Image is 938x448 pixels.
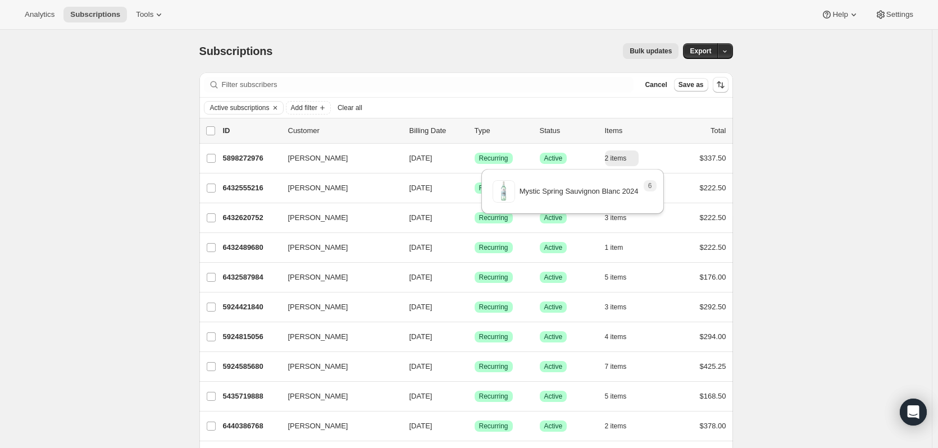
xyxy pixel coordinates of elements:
[520,186,639,197] p: Mystic Spring Sauvignon Blanc 2024
[623,43,679,59] button: Bulk updates
[409,303,432,311] span: [DATE]
[223,240,726,255] div: 6432489680[PERSON_NAME][DATE]SuccessRecurringSuccessActive1 item$222.50
[544,154,563,163] span: Active
[479,422,508,431] span: Recurring
[605,269,639,285] button: 5 items
[223,269,726,285] div: 6432587984[PERSON_NAME][DATE]SuccessRecurringSuccessActive5 items$176.00
[223,388,726,404] div: 5435719888[PERSON_NAME][DATE]SuccessRecurringSuccessActive5 items$168.50
[700,213,726,222] span: $222.50
[281,358,394,376] button: [PERSON_NAME]
[288,272,348,283] span: [PERSON_NAME]
[700,243,726,252] span: $222.50
[683,43,718,59] button: Export
[544,422,563,431] span: Active
[679,80,704,89] span: Save as
[288,420,348,432] span: [PERSON_NAME]
[648,181,652,190] span: 6
[409,213,432,222] span: [DATE]
[886,10,913,19] span: Settings
[223,391,279,402] p: 5435719888
[409,362,432,371] span: [DATE]
[223,359,726,374] div: 5924585680[PERSON_NAME][DATE]SuccessRecurringSuccessActive7 items$425.25
[540,125,596,136] p: Status
[223,180,726,196] div: 6432555216[PERSON_NAME][DATE]SuccessRecurringSuccessActive1 item$222.50
[288,301,348,313] span: [PERSON_NAME]
[409,243,432,252] span: [DATE]
[222,77,634,93] input: Filter subscribers
[288,331,348,342] span: [PERSON_NAME]
[281,387,394,405] button: [PERSON_NAME]
[291,103,317,112] span: Add filter
[409,154,432,162] span: [DATE]
[700,184,726,192] span: $222.50
[690,47,711,56] span: Export
[281,149,394,167] button: [PERSON_NAME]
[479,273,508,282] span: Recurring
[479,303,508,312] span: Recurring
[640,78,671,92] button: Cancel
[223,299,726,315] div: 5924421840[PERSON_NAME][DATE]SuccessRecurringSuccessActive3 items$292.50
[409,392,432,400] span: [DATE]
[544,273,563,282] span: Active
[814,7,866,22] button: Help
[409,184,432,192] span: [DATE]
[674,78,708,92] button: Save as
[288,361,348,372] span: [PERSON_NAME]
[605,422,627,431] span: 2 items
[25,10,54,19] span: Analytics
[281,328,394,346] button: [PERSON_NAME]
[479,243,508,252] span: Recurring
[281,239,394,257] button: [PERSON_NAME]
[605,150,639,166] button: 2 items
[630,47,672,56] span: Bulk updates
[700,392,726,400] span: $168.50
[223,182,279,194] p: 6432555216
[605,273,627,282] span: 5 items
[605,125,661,136] div: Items
[700,273,726,281] span: $176.00
[223,272,279,283] p: 6432587984
[288,153,348,164] span: [PERSON_NAME]
[223,125,279,136] p: ID
[700,362,726,371] span: $425.25
[605,418,639,434] button: 2 items
[281,417,394,435] button: [PERSON_NAME]
[288,391,348,402] span: [PERSON_NAME]
[711,125,726,136] p: Total
[223,125,726,136] div: IDCustomerBilling DateTypeStatusItemsTotal
[868,7,920,22] button: Settings
[605,388,639,404] button: 5 items
[605,154,627,163] span: 2 items
[288,242,348,253] span: [PERSON_NAME]
[210,103,270,112] span: Active subscriptions
[409,332,432,341] span: [DATE]
[199,45,273,57] span: Subscriptions
[288,212,348,223] span: [PERSON_NAME]
[409,273,432,281] span: [DATE]
[544,332,563,341] span: Active
[223,420,279,432] p: 6440386768
[270,102,281,114] button: Clear
[223,301,279,313] p: 5924421840
[223,329,726,345] div: 5924815056[PERSON_NAME][DATE]SuccessRecurringSuccessActive4 items$294.00
[281,298,394,316] button: [PERSON_NAME]
[18,7,61,22] button: Analytics
[544,243,563,252] span: Active
[700,154,726,162] span: $337.50
[479,332,508,341] span: Recurring
[223,153,279,164] p: 5898272976
[479,362,508,371] span: Recurring
[288,182,348,194] span: [PERSON_NAME]
[63,7,127,22] button: Subscriptions
[223,242,279,253] p: 6432489680
[409,125,466,136] p: Billing Date
[70,10,120,19] span: Subscriptions
[832,10,848,19] span: Help
[605,359,639,374] button: 7 items
[475,125,531,136] div: Type
[333,101,367,115] button: Clear all
[544,392,563,401] span: Active
[700,332,726,341] span: $294.00
[409,422,432,430] span: [DATE]
[223,331,279,342] p: 5924815056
